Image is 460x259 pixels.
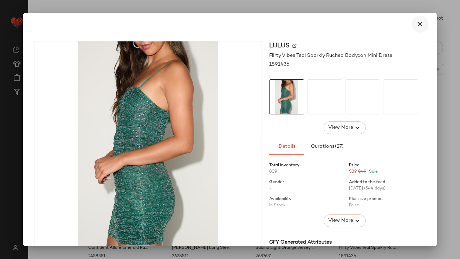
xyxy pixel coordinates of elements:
span: View More [328,217,353,225]
span: View More [328,124,353,132]
span: Flirty Vibes Teal Sparkly Ruched Bodycon Mini Dress [269,52,392,59]
img: 1891436_2_01_hero_Retakes_2025-07-29.jpg [270,80,304,114]
img: svg%3e [292,44,297,48]
img: 1891436_2_01_hero_Retakes_2025-07-29.jpg [34,41,261,251]
span: Details [278,144,295,150]
div: CFY Generated Attributes [269,239,412,246]
span: 1891436 [269,61,290,68]
span: Curations [310,144,344,150]
button: View More [323,214,365,227]
span: (27) [335,144,344,150]
span: Lulus [269,41,290,51]
button: View More [324,121,366,134]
